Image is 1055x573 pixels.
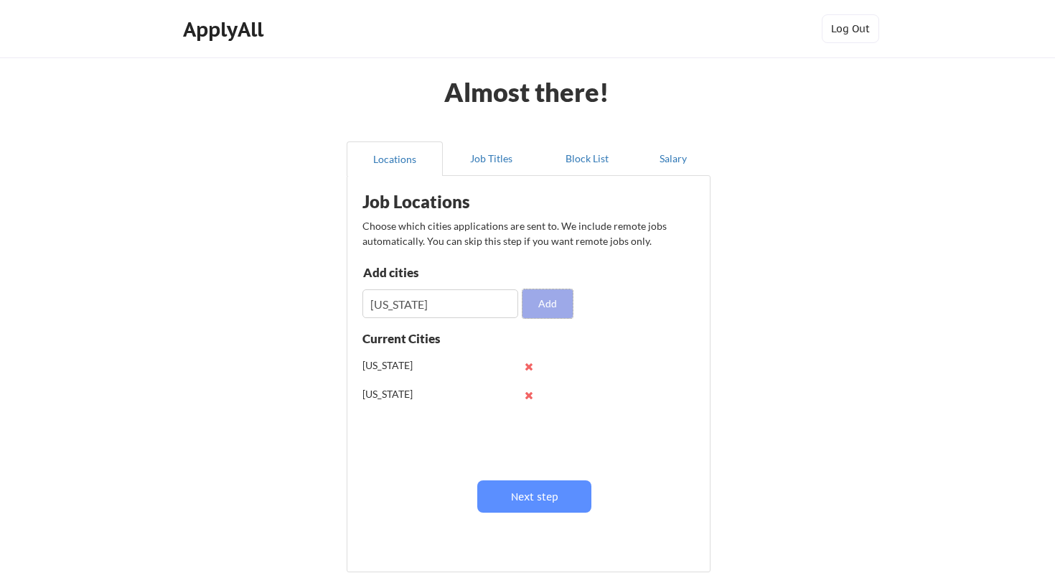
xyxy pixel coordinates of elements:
[362,193,543,210] div: Job Locations
[822,14,879,43] button: Log Out
[362,218,693,248] div: Choose which cities applications are sent to. We include remote jobs automatically. You can skip ...
[522,289,573,318] button: Add
[362,387,456,401] div: [US_STATE]
[363,266,512,279] div: Add cities
[427,79,627,105] div: Almost there!
[362,289,518,318] input: Type here...
[362,358,456,373] div: [US_STATE]
[362,332,472,345] div: Current Cities
[183,17,268,42] div: ApplyAll
[347,141,443,176] button: Locations
[635,141,711,176] button: Salary
[477,480,591,513] button: Next step
[443,141,539,176] button: Job Titles
[539,141,635,176] button: Block List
